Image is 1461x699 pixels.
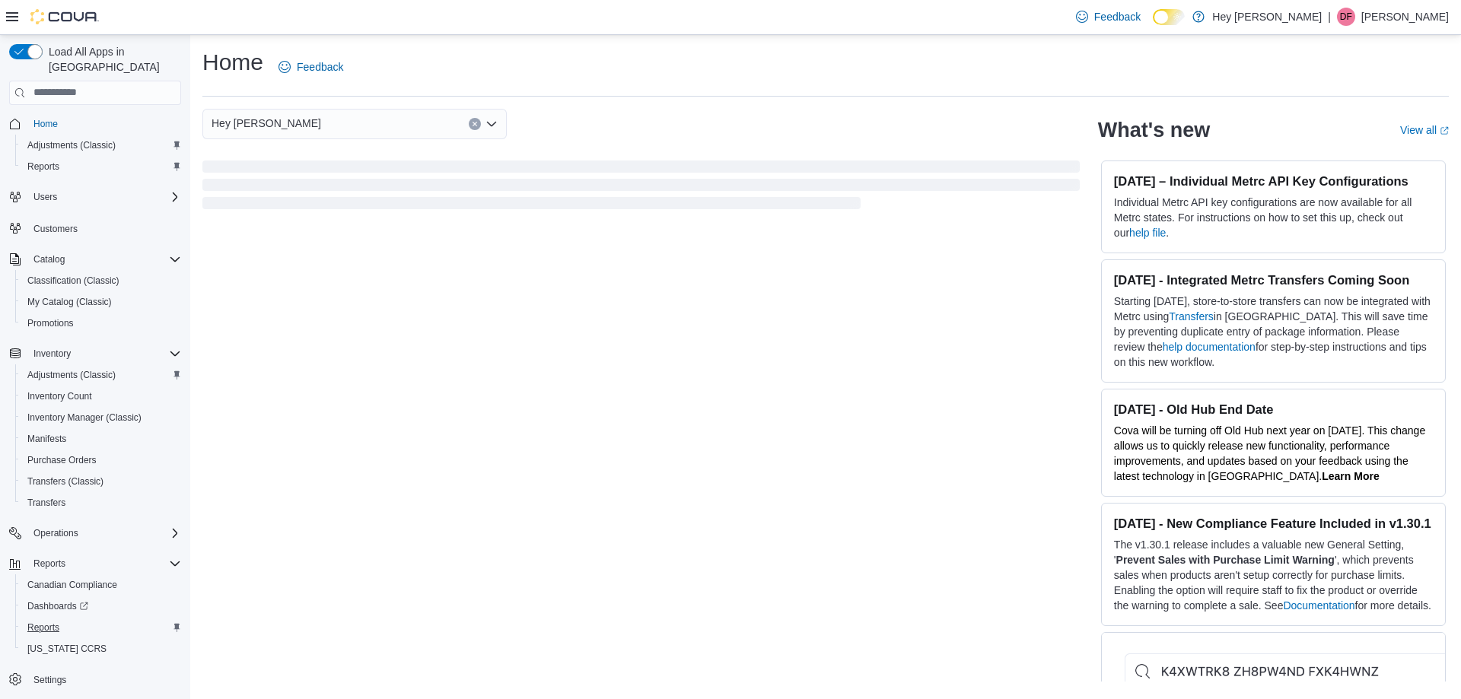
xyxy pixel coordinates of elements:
button: Reports [15,156,187,177]
span: Adjustments (Classic) [27,139,116,151]
span: Inventory [33,348,71,360]
span: Reports [27,621,59,634]
span: Manifests [27,433,66,445]
a: Dashboards [15,596,187,617]
button: Transfers [15,492,187,513]
span: Feedback [297,59,343,75]
button: Inventory Manager (Classic) [15,407,187,428]
a: My Catalog (Classic) [21,293,118,311]
div: Dawna Fuller [1337,8,1355,26]
button: [US_STATE] CCRS [15,638,187,659]
a: Dashboards [21,597,94,615]
a: Home [27,115,64,133]
img: Cova [30,9,99,24]
span: Purchase Orders [27,454,97,466]
button: Catalog [3,249,187,270]
span: Washington CCRS [21,640,181,658]
span: Reports [21,618,181,637]
svg: External link [1440,126,1449,135]
span: [US_STATE] CCRS [27,643,107,655]
span: Transfers (Classic) [21,472,181,491]
span: Classification (Classic) [27,275,119,287]
span: Settings [33,674,66,686]
span: Manifests [21,430,181,448]
a: Transfers (Classic) [21,472,110,491]
span: Reports [27,554,181,573]
a: Inventory Manager (Classic) [21,408,148,427]
a: Transfers [21,494,72,512]
span: DF [1340,8,1352,26]
h3: [DATE] - New Compliance Feature Included in v1.30.1 [1114,516,1433,531]
span: Users [33,191,57,203]
span: Reports [27,160,59,173]
button: Catalog [27,250,71,268]
button: Promotions [15,313,187,334]
a: Promotions [21,314,80,332]
span: Purchase Orders [21,451,181,469]
span: Reports [21,157,181,176]
a: Inventory Count [21,387,98,405]
button: Classification (Classic) [15,270,187,291]
span: Settings [27,670,181,689]
button: Operations [3,523,187,544]
span: Dashboards [21,597,181,615]
span: Catalog [33,253,65,265]
button: Inventory [3,343,187,364]
a: Transfers [1169,310,1214,322]
span: Transfers (Classic) [27,475,103,488]
button: Reports [15,617,187,638]
button: Clear input [469,118,481,130]
span: Customers [33,223,78,235]
span: Inventory [27,345,181,363]
span: Adjustments (Classic) [21,366,181,384]
span: Customers [27,218,181,237]
p: | [1328,8,1331,26]
span: Feedback [1094,9,1141,24]
a: Feedback [1070,2,1147,32]
span: Dashboards [27,600,88,612]
span: Users [27,188,181,206]
span: Promotions [27,317,74,329]
a: Reports [21,157,65,176]
button: Users [3,186,187,208]
span: Catalog [27,250,181,268]
button: Adjustments (Classic) [15,364,187,386]
a: Canadian Compliance [21,576,123,594]
a: View allExternal link [1400,124,1449,136]
button: Inventory [27,345,77,363]
a: help file [1129,227,1166,239]
span: Load All Apps in [GEOGRAPHIC_DATA] [43,44,181,75]
h2: What's new [1098,118,1210,142]
button: Users [27,188,63,206]
a: help documentation [1163,341,1256,353]
a: Purchase Orders [21,451,103,469]
strong: Prevent Sales with Purchase Limit Warning [1116,554,1335,566]
a: Reports [21,618,65,637]
span: Inventory Count [27,390,92,402]
span: Canadian Compliance [21,576,181,594]
button: Operations [27,524,84,542]
span: Adjustments (Classic) [21,136,181,154]
h3: [DATE] – Individual Metrc API Key Configurations [1114,173,1433,189]
span: Home [27,114,181,133]
span: My Catalog (Classic) [27,296,112,308]
a: Adjustments (Classic) [21,366,122,384]
button: My Catalog (Classic) [15,291,187,313]
span: Hey [PERSON_NAME] [212,114,321,132]
span: Promotions [21,314,181,332]
button: Open list of options [485,118,498,130]
a: Learn More [1322,470,1379,482]
button: Purchase Orders [15,450,187,471]
span: Canadian Compliance [27,579,117,591]
a: Manifests [21,430,72,448]
button: Transfers (Classic) [15,471,187,492]
span: My Catalog (Classic) [21,293,181,311]
span: Loading [202,164,1080,212]
span: Cova will be turning off Old Hub next year on [DATE]. This change allows us to quickly release ne... [1114,424,1425,482]
button: Home [3,113,187,135]
button: Reports [3,553,187,574]
span: Inventory Count [21,387,181,405]
button: Inventory Count [15,386,187,407]
a: Documentation [1283,599,1354,612]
